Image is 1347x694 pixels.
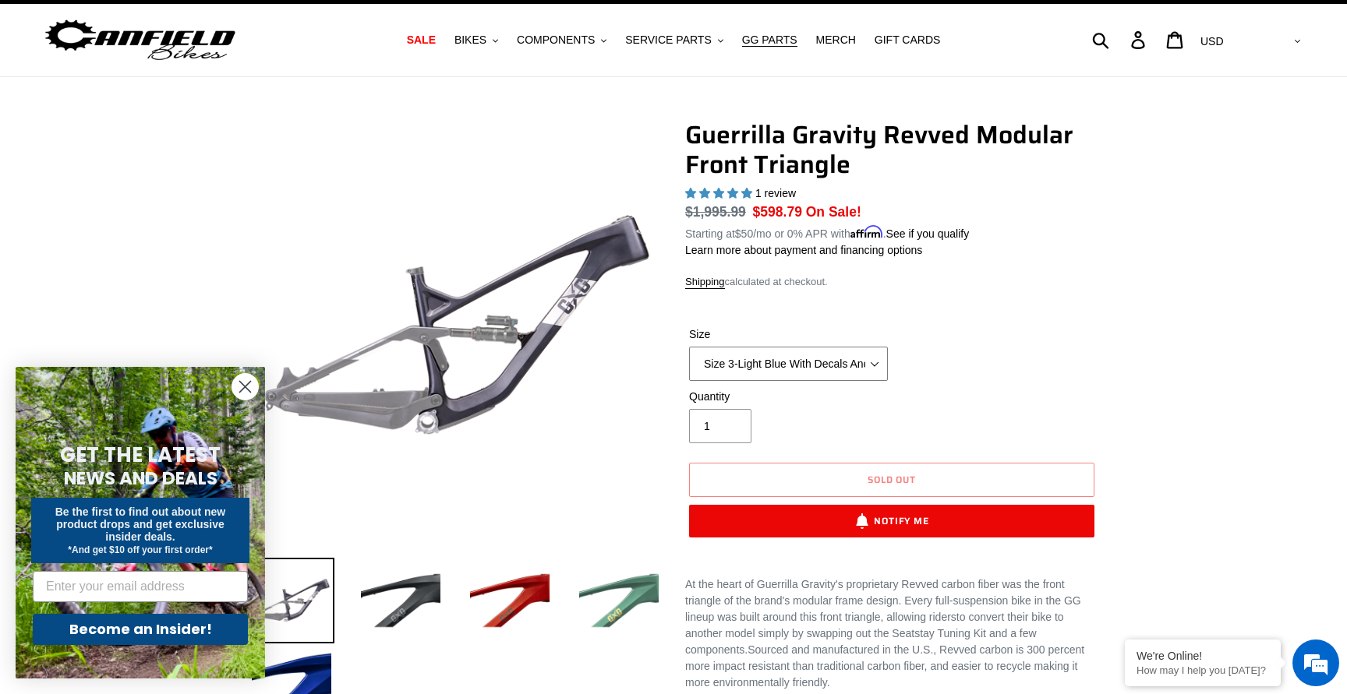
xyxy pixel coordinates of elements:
[1137,664,1269,676] p: How may I help you today?
[8,425,297,480] textarea: Type your message and hit 'Enter'
[576,558,662,643] img: Load image into Gallery viewer, Guerrilla Gravity Revved Modular Front Triangle
[617,30,730,51] button: SERVICE PARTS
[447,30,506,51] button: BIKES
[808,30,864,51] a: MERCH
[850,225,883,238] span: Affirm
[68,544,212,555] span: *And get $10 off your first order*
[806,202,861,222] span: On Sale!
[689,389,888,405] label: Quantity
[625,33,711,47] span: SERVICE PARTS
[685,274,1098,290] div: calculated at checkout.
[1137,650,1269,662] div: We're Online!
[256,8,293,45] div: Minimize live chat window
[55,506,226,543] span: Be the first to find out about new product drops and get exclusive insider deals.
[753,204,802,220] span: $598.79
[358,558,444,643] img: Load image into Gallery viewer, Guerrilla Gravity Revved Modular Front Triangle
[232,373,259,400] button: Close dialog
[742,33,797,47] span: GG PARTS
[104,87,285,107] div: Chat with us now
[685,276,725,289] a: Shipping
[735,227,753,240] span: $50
[685,187,755,199] span: 5.00 stars
[734,30,805,51] a: GG PARTS
[685,120,1098,180] h1: Guerrilla Gravity Revved Modular Front Triangle
[1101,23,1140,57] input: Search
[90,196,215,354] span: We're online!
[64,466,217,491] span: NEWS AND DEALS
[689,463,1094,497] button: Sold out
[43,16,238,65] img: Canfield Bikes
[685,222,969,242] p: Starting at /mo or 0% APR with .
[249,558,334,643] img: Load image into Gallery viewer, Guerrilla Gravity Revved Modular Front Triangle
[17,86,41,109] div: Navigation go back
[685,204,746,220] s: $1,995.99
[685,611,1064,656] span: to convert their bike to another model simply by swapping out the Seatstay Tuning Kit and a few c...
[50,78,89,117] img: d_696896380_company_1647369064580_696896380
[399,30,444,51] a: SALE
[875,33,941,47] span: GIFT CARDS
[33,614,248,645] button: Become an Insider!
[755,187,796,199] span: 1 review
[60,441,221,469] span: GET THE LATEST
[689,326,888,343] label: Size
[867,30,949,51] a: GIFT CARDS
[886,227,970,240] a: See if you qualify - Learn more about Affirm Financing (opens in modal)
[467,558,553,643] img: Load image into Gallery viewer, Guerrilla Gravity Revved Modular Front Triangle
[454,33,486,47] span: BIKES
[685,244,922,256] a: Learn more about payment and financing options
[689,505,1094,537] button: Notify Me
[407,33,436,47] span: SALE
[517,33,595,47] span: COMPONENTS
[509,30,614,51] button: COMPONENTS
[816,33,856,47] span: MERCH
[685,576,1098,691] div: Sourced and manufactured in the U.S., Revved carbon is 300 percent more impact resistant than tra...
[868,472,917,487] span: Sold out
[33,571,248,602] input: Enter your email address
[685,578,1081,623] span: At the heart of Guerrilla Gravity's proprietary Revved carbon fiber was the front triangle of the...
